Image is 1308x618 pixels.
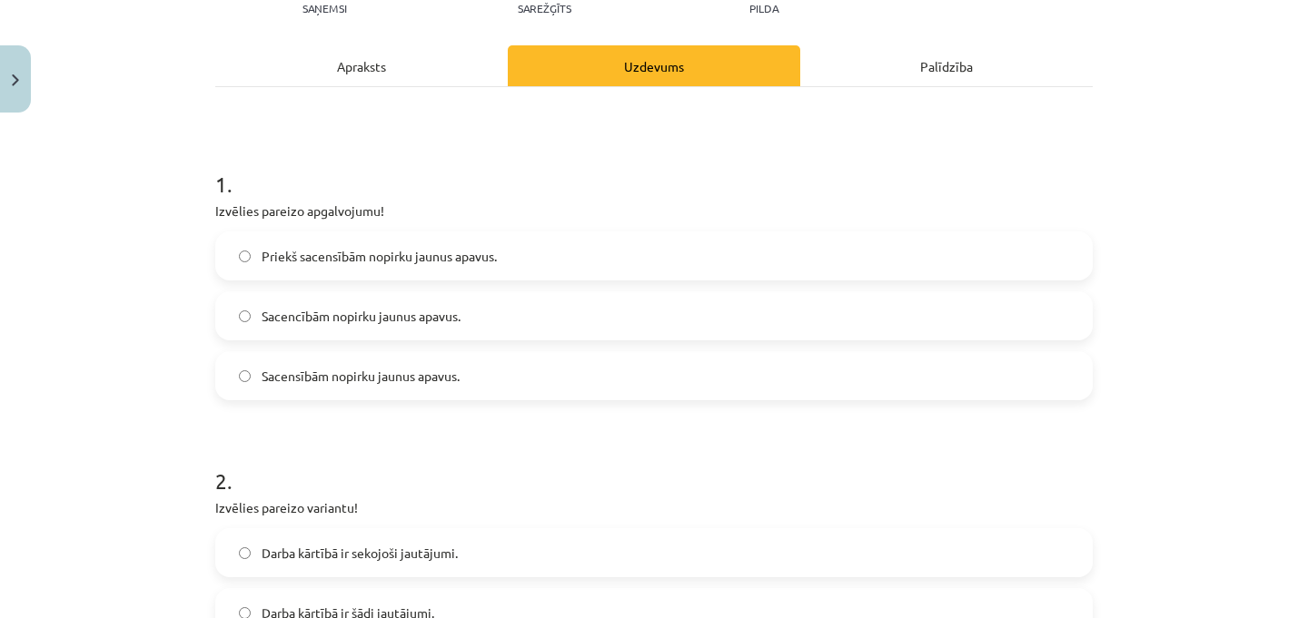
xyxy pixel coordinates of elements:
span: Priekš sacensībām nopirku jaunus apavus. [262,247,497,266]
span: Sacencībām nopirku jaunus apavus. [262,307,461,326]
p: Sarežģīts [518,2,571,15]
input: Sacencībām nopirku jaunus apavus. [239,310,251,322]
span: Sacensībām nopirku jaunus apavus. [262,367,460,386]
div: Palīdzība [800,45,1093,86]
p: Izvēlies pareizo variantu! [215,498,1093,517]
img: icon-close-lesson-0947bae3869378f0d4975bcd49f059093ad1ed9edebbc8119c70593378902aed.svg [12,74,19,86]
input: Sacensībām nopirku jaunus apavus. [239,370,251,382]
h1: 1 . [215,140,1093,196]
p: Saņemsi [295,2,354,15]
div: Apraksts [215,45,508,86]
p: pilda [749,2,778,15]
p: Izvēlies pareizo apgalvojumu! [215,201,1093,221]
div: Uzdevums [508,45,800,86]
h1: 2 . [215,437,1093,493]
input: Priekš sacensībām nopirku jaunus apavus. [239,250,251,262]
input: Darba kārtībā ir sekojoši jautājumi. [239,547,251,559]
span: Darba kārtībā ir sekojoši jautājumi. [262,544,458,563]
